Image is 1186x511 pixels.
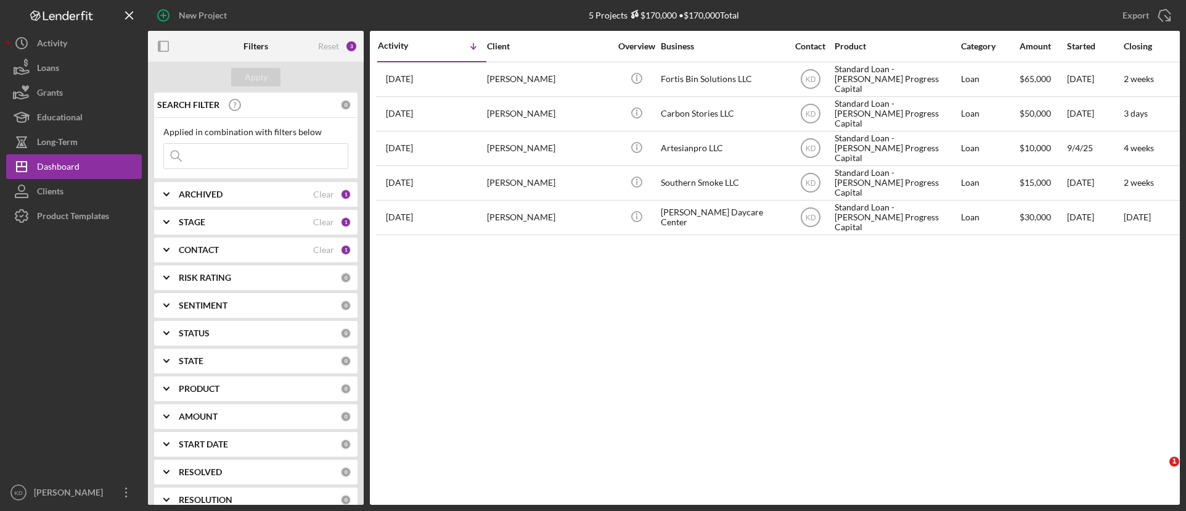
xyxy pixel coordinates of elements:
[1067,41,1123,51] div: Started
[1169,457,1179,467] span: 1
[31,480,111,508] div: [PERSON_NAME]
[386,178,413,188] time: 2025-08-20 13:53
[345,40,358,52] div: 3
[37,179,63,207] div: Clients
[835,98,958,130] div: Standard Loan - [PERSON_NAME] Progress Capital
[313,217,334,227] div: Clear
[243,41,268,51] b: Filters
[805,75,816,84] text: KD
[661,167,784,199] div: Southern Smoke LLC
[340,189,351,200] div: 1
[628,10,677,20] div: $170,000
[386,74,413,84] time: 2025-09-22 11:23
[835,63,958,96] div: Standard Loan - [PERSON_NAME] Progress Capital
[1020,108,1051,118] span: $50,000
[37,80,63,108] div: Grants
[340,439,351,450] div: 0
[37,130,78,157] div: Long-Term
[6,480,142,505] button: KD[PERSON_NAME]
[37,154,80,182] div: Dashboard
[613,41,660,51] div: Overview
[37,31,67,59] div: Activity
[661,63,784,96] div: Fortis Bin Solutions LLC
[961,41,1018,51] div: Category
[179,412,218,422] b: AMOUNT
[835,167,958,199] div: Standard Loan - [PERSON_NAME] Progress Capital
[487,41,610,51] div: Client
[340,217,351,228] div: 1
[340,383,351,394] div: 0
[340,355,351,367] div: 0
[805,179,816,188] text: KD
[340,272,351,283] div: 0
[1124,108,1148,118] time: 3 days
[805,110,816,118] text: KD
[157,100,219,110] b: SEARCH FILTER
[1020,73,1051,84] span: $65,000
[6,130,142,154] a: Long-Term
[1144,457,1174,486] iframe: Intercom live chat
[6,80,142,105] button: Grants
[487,132,610,165] div: [PERSON_NAME]
[661,41,784,51] div: Business
[487,167,610,199] div: [PERSON_NAME]
[313,189,334,199] div: Clear
[835,201,958,234] div: Standard Loan - [PERSON_NAME] Progress Capital
[163,127,348,137] div: Applied in combination with filters below
[805,214,816,222] text: KD
[179,273,231,283] b: RISK RATING
[589,10,739,20] div: 5 Projects • $170,000 Total
[179,328,210,338] b: STATUS
[1124,73,1154,84] time: 2 weeks
[805,144,816,153] text: KD
[179,384,219,394] b: PRODUCT
[340,467,351,478] div: 0
[386,109,413,118] time: 2025-09-18 15:37
[6,31,142,56] button: Activity
[1020,143,1051,153] span: $10,000
[961,132,1018,165] div: Loan
[6,179,142,204] button: Clients
[1067,201,1123,234] div: [DATE]
[148,3,239,28] button: New Project
[179,189,223,199] b: ARCHIVED
[661,132,784,165] div: Artesianpro LLC
[1067,63,1123,96] div: [DATE]
[6,105,142,130] button: Educational
[1067,132,1123,165] div: 9/4/25
[487,201,610,234] div: [PERSON_NAME]
[179,439,228,449] b: START DATE
[179,3,227,28] div: New Project
[179,356,203,366] b: STATE
[1020,41,1066,51] div: Amount
[961,63,1018,96] div: Loan
[340,494,351,505] div: 0
[835,132,958,165] div: Standard Loan - [PERSON_NAME] Progress Capital
[179,467,222,477] b: RESOLVED
[179,245,219,255] b: CONTACT
[386,143,413,153] time: 2025-09-17 15:37
[340,244,351,255] div: 1
[231,68,280,86] button: Apply
[1020,177,1051,188] span: $15,000
[6,204,142,228] button: Product Templates
[6,154,142,179] button: Dashboard
[1123,3,1149,28] div: Export
[961,201,1018,234] div: Loan
[37,204,109,231] div: Product Templates
[961,167,1018,199] div: Loan
[386,212,413,222] time: 2025-08-17 00:45
[961,98,1018,130] div: Loan
[378,41,432,51] div: Activity
[313,245,334,255] div: Clear
[179,217,205,227] b: STAGE
[661,98,784,130] div: Carbon Stories LLC
[1020,212,1051,222] span: $30,000
[6,56,142,80] button: Loans
[37,56,59,83] div: Loans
